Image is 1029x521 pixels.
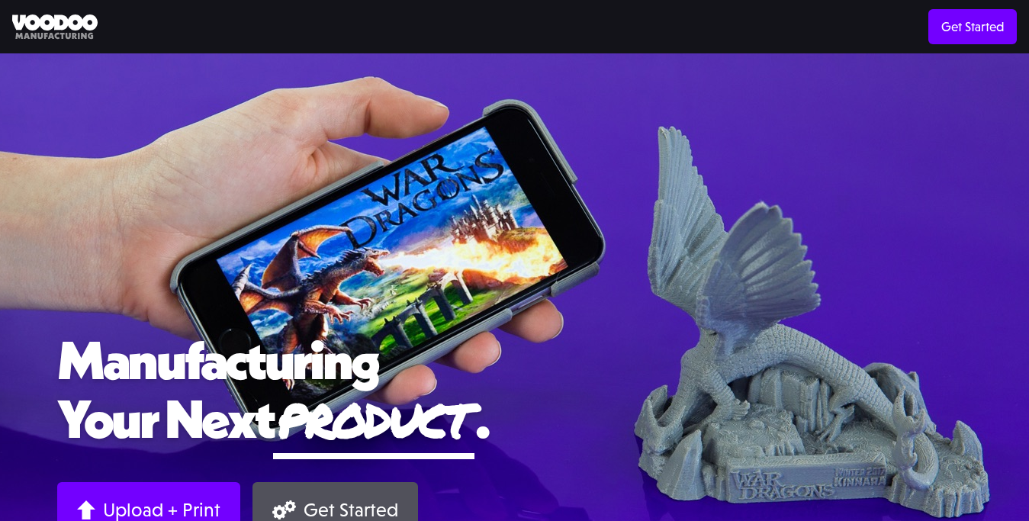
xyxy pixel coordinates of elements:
[57,330,972,459] h1: Manufacturing Your Next .
[928,9,1017,44] a: Get Started
[12,14,98,40] img: Voodoo Manufacturing logo
[77,500,95,519] img: Arrow up
[272,500,296,519] img: Gears
[273,386,474,452] span: product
